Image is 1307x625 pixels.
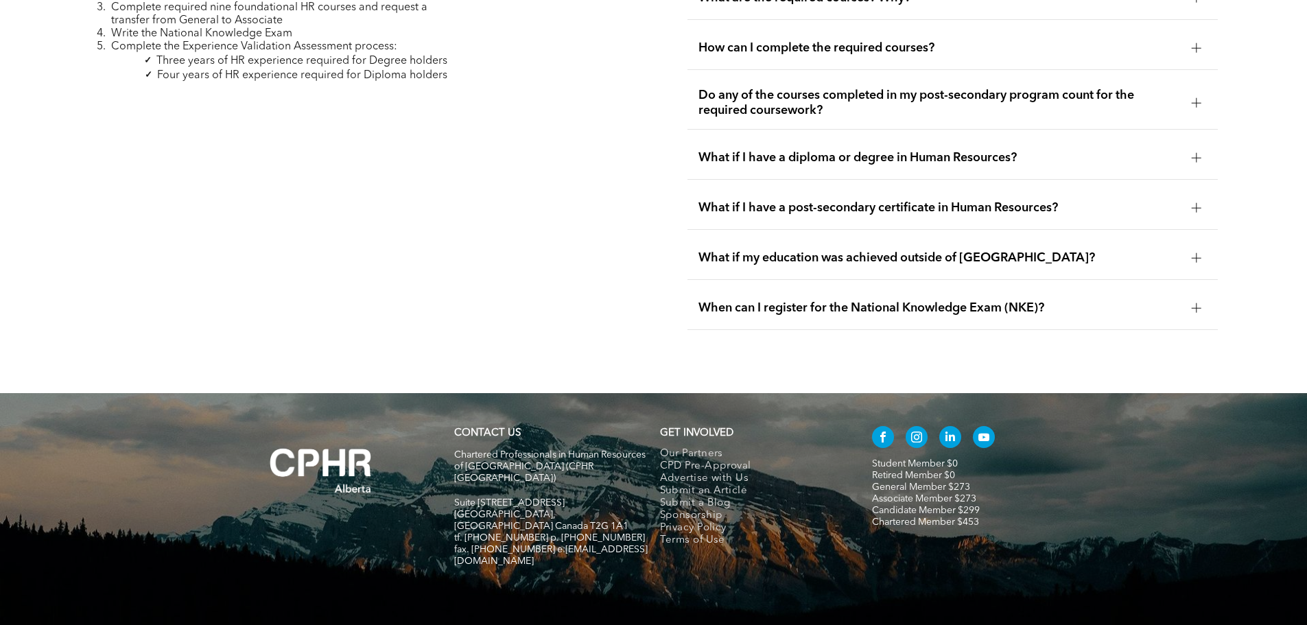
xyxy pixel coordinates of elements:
a: CPD Pre-Approval [660,460,843,473]
a: Associate Member $273 [872,494,976,504]
a: facebook [872,426,894,451]
a: Student Member $0 [872,459,958,469]
a: Chartered Member $453 [872,517,979,527]
a: Sponsorship [660,510,843,522]
span: When can I register for the National Knowledge Exam (NKE)? [698,300,1181,316]
span: Write the National Knowledge Exam [111,28,292,39]
a: linkedin [939,426,961,451]
span: Chartered Professionals in Human Resources of [GEOGRAPHIC_DATA] (CPHR [GEOGRAPHIC_DATA]) [454,450,646,483]
a: instagram [906,426,928,451]
span: Three years of HR experience required for Degree holders [156,56,447,67]
span: What if I have a post-secondary certificate in Human Resources? [698,200,1181,215]
span: What if I have a diploma or degree in Human Resources? [698,150,1181,165]
a: Our Partners [660,448,843,460]
span: How can I complete the required courses? [698,40,1181,56]
span: Complete the Experience Validation Assessment process: [111,41,397,52]
span: Complete required nine foundational HR courses and request a transfer from General to Associate [111,2,427,26]
span: Do any of the courses completed in my post-secondary program count for the required coursework? [698,88,1181,118]
span: fax. [PHONE_NUMBER] e:[EMAIL_ADDRESS][DOMAIN_NAME] [454,545,648,566]
a: Candidate Member $299 [872,506,980,515]
a: Submit an Article [660,485,843,497]
span: Four years of HR experience required for Diploma holders [157,70,447,81]
a: Advertise with Us [660,473,843,485]
span: [GEOGRAPHIC_DATA], [GEOGRAPHIC_DATA] Canada T2G 1A1 [454,510,628,531]
a: Submit a Blog [660,497,843,510]
a: Terms of Use [660,534,843,547]
span: tf. [PHONE_NUMBER] p. [PHONE_NUMBER] [454,533,645,543]
a: CONTACT US [454,428,521,438]
a: General Member $273 [872,482,970,492]
span: Suite [STREET_ADDRESS] [454,498,565,508]
span: GET INVOLVED [660,428,733,438]
a: Privacy Policy [660,522,843,534]
img: A white background with a few lines on it [242,421,400,521]
span: What if my education was achieved outside of [GEOGRAPHIC_DATA]? [698,250,1181,266]
a: youtube [973,426,995,451]
a: Retired Member $0 [872,471,955,480]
